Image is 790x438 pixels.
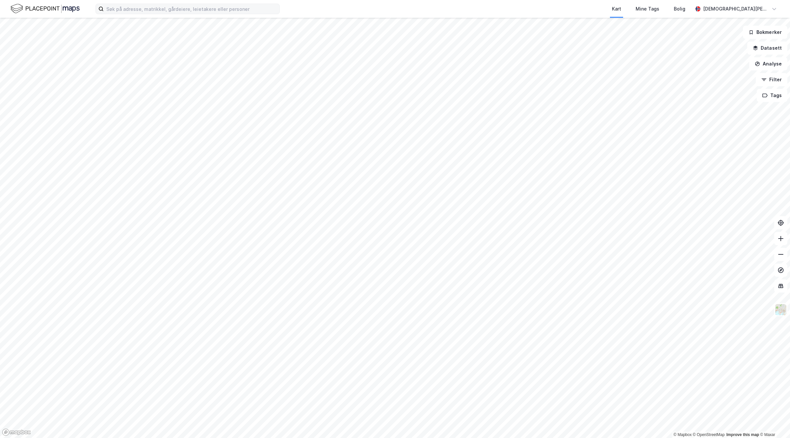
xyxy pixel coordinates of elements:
a: Improve this map [726,432,759,437]
div: [DEMOGRAPHIC_DATA][PERSON_NAME] [703,5,769,13]
a: Mapbox homepage [2,428,31,436]
input: Søk på adresse, matrikkel, gårdeiere, leietakere eller personer [104,4,279,14]
div: Mine Tags [636,5,659,13]
a: Mapbox [673,432,692,437]
button: Tags [757,89,787,102]
a: OpenStreetMap [693,432,725,437]
div: Bolig [674,5,685,13]
button: Analyse [749,57,787,70]
img: Z [775,303,787,316]
img: logo.f888ab2527a4732fd821a326f86c7f29.svg [11,3,80,14]
iframe: Chat Widget [757,406,790,438]
button: Datasett [747,41,787,55]
div: Kart [612,5,621,13]
button: Bokmerker [743,26,787,39]
button: Filter [756,73,787,86]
